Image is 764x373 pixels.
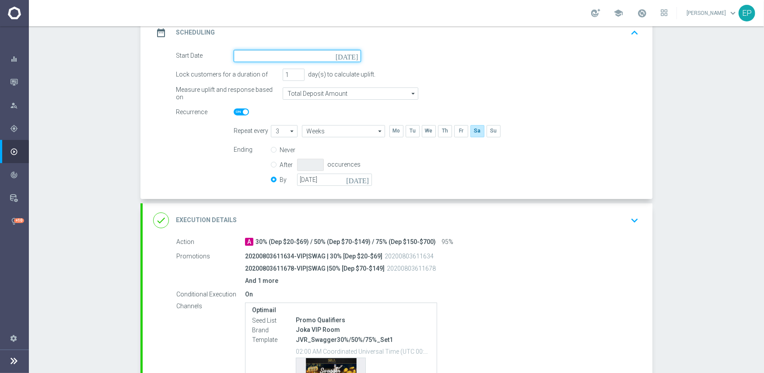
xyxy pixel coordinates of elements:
button: Data Studio [10,195,29,202]
div: Joka VIP Room [296,325,430,334]
p: 20200803611678-VIP|SWAG |50% [Dep $70-$149] [245,265,385,272]
i: lightbulb [10,217,18,225]
p: 20200803611634-VIP|SWAG | 30% [Dep $20-$69] [245,252,382,260]
button: gps_fixed Plan [10,125,29,132]
span: 30% (Dep $20-$69) / 50% (Dep $70-$149) / 75% (Dep $150-$700) [256,238,436,246]
div: Repeat every [234,125,271,137]
input: Weeks [302,125,385,137]
div: date_range Scheduling keyboard_arrow_up [153,24,642,41]
div: Promo Qualifiers [296,316,430,324]
label: Never [280,146,297,154]
div: Ending [234,144,271,156]
button: keyboard_arrow_up [627,24,642,41]
p: And 1 more [245,277,635,285]
i: settings [10,334,18,342]
i: person_search [10,101,18,109]
div: occurences [324,161,361,168]
label: Template [252,336,296,344]
i: keyboard_arrow_down [628,214,641,227]
p: 02:00 AM Coordinated Universal Time (UTC 00:00) [296,347,430,356]
i: arrow_drop_down [409,88,418,99]
div: +10 [14,218,24,223]
div: Optibot [10,209,28,233]
button: play_circle_outline Execute [10,148,29,155]
div: Start Date [176,50,234,62]
div: EP [739,5,755,21]
label: Seed List [252,317,296,324]
div: Mission Control [10,70,28,94]
p: 20200803611678 [387,265,436,272]
div: Settings [4,327,23,350]
i: play_circle_outline [10,148,18,156]
label: Conditional Execution [176,291,245,299]
label: Brand [252,326,296,334]
div: Recurrence [176,106,234,119]
label: Optimail [252,307,430,314]
div: day(s) to calculate uplift. [305,71,375,78]
input: Total Deposit Amount [283,87,418,100]
i: equalizer [10,55,18,63]
button: track_changes Analyze [10,171,29,178]
span: 95% [442,238,453,246]
input: 3 [271,125,298,137]
label: Channels [176,303,245,310]
a: [PERSON_NAME]keyboard_arrow_down [686,7,739,20]
div: Execute [10,148,28,156]
button: equalizer Dashboard [10,56,29,63]
i: arrow_drop_down [288,125,297,137]
div: Data Studio [10,194,28,202]
button: person_search Explore [10,102,29,109]
span: keyboard_arrow_down [728,8,738,18]
i: [DATE] [336,50,361,59]
label: Action [176,238,245,246]
label: By [280,176,297,184]
div: Measure uplift and response based on [176,87,278,100]
i: date_range [153,25,169,41]
p: 20200803611634 [385,252,434,260]
span: school [613,8,623,18]
i: arrow_drop_down [376,125,385,137]
button: Mission Control [10,79,29,86]
button: keyboard_arrow_down [627,212,642,229]
div: On [245,290,635,299]
p: JVR_Swagger30%/50%/75%_Set1 [296,336,430,344]
div: done Execution Details keyboard_arrow_down [153,212,642,229]
div: Dashboard [10,47,28,70]
div: Analyze [10,171,28,179]
label: After [280,161,297,169]
i: [DATE] [346,174,372,183]
i: done [153,213,169,228]
div: Lock customers for a duration of [176,69,278,81]
i: keyboard_arrow_up [628,26,641,39]
button: lightbulb Optibot +10 [10,218,29,225]
h2: Execution Details [176,216,237,224]
i: track_changes [10,171,18,179]
div: Explore [10,101,28,109]
h2: Scheduling [176,28,215,37]
i: gps_fixed [10,125,18,132]
label: Promotions [176,252,245,260]
div: Plan [10,125,28,132]
span: A [245,238,253,246]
